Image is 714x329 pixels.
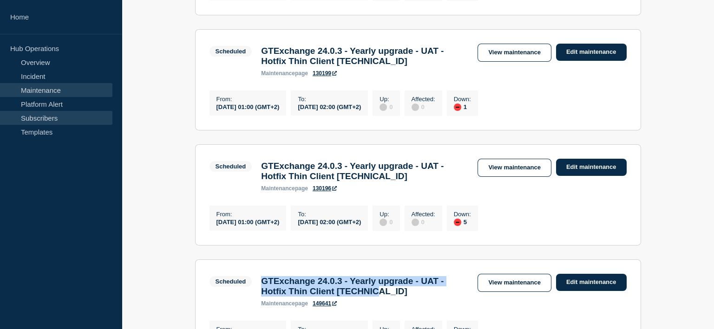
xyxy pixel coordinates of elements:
[380,103,387,111] div: disabled
[216,163,246,170] div: Scheduled
[380,218,393,226] div: 0
[454,96,471,103] p: Down :
[412,219,419,226] div: disabled
[261,185,295,192] span: maintenance
[261,46,468,66] h3: GTExchange 24.0.3 - Yearly upgrade - UAT - Hotfix Thin Client [TECHNICAL_ID]
[216,278,246,285] div: Scheduled
[454,103,461,111] div: down
[478,44,551,62] a: View maintenance
[216,218,280,226] div: [DATE] 01:00 (GMT+2)
[454,103,471,111] div: 1
[380,103,393,111] div: 0
[261,70,308,77] p: page
[412,103,419,111] div: disabled
[261,300,295,307] span: maintenance
[412,96,435,103] p: Affected :
[216,211,280,218] p: From :
[454,211,471,218] p: Down :
[298,218,361,226] div: [DATE] 02:00 (GMT+2)
[216,96,280,103] p: From :
[261,185,308,192] p: page
[261,276,468,297] h3: GTExchange 24.0.3 - Yearly upgrade - UAT - Hotfix Thin Client [TECHNICAL_ID]
[216,48,246,55] div: Scheduled
[380,96,393,103] p: Up :
[478,159,551,177] a: View maintenance
[216,103,280,110] div: [DATE] 01:00 (GMT+2)
[412,211,435,218] p: Affected :
[412,103,435,111] div: 0
[313,185,337,192] a: 130196
[380,211,393,218] p: Up :
[556,44,627,61] a: Edit maintenance
[298,211,361,218] p: To :
[454,219,461,226] div: down
[556,159,627,176] a: Edit maintenance
[261,300,308,307] p: page
[454,218,471,226] div: 5
[261,70,295,77] span: maintenance
[313,70,337,77] a: 130199
[478,274,551,292] a: View maintenance
[298,103,361,110] div: [DATE] 02:00 (GMT+2)
[556,274,627,291] a: Edit maintenance
[261,161,468,181] h3: GTExchange 24.0.3 - Yearly upgrade - UAT - Hotfix Thin Client [TECHNICAL_ID]
[412,218,435,226] div: 0
[313,300,337,307] a: 149641
[380,219,387,226] div: disabled
[298,96,361,103] p: To :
